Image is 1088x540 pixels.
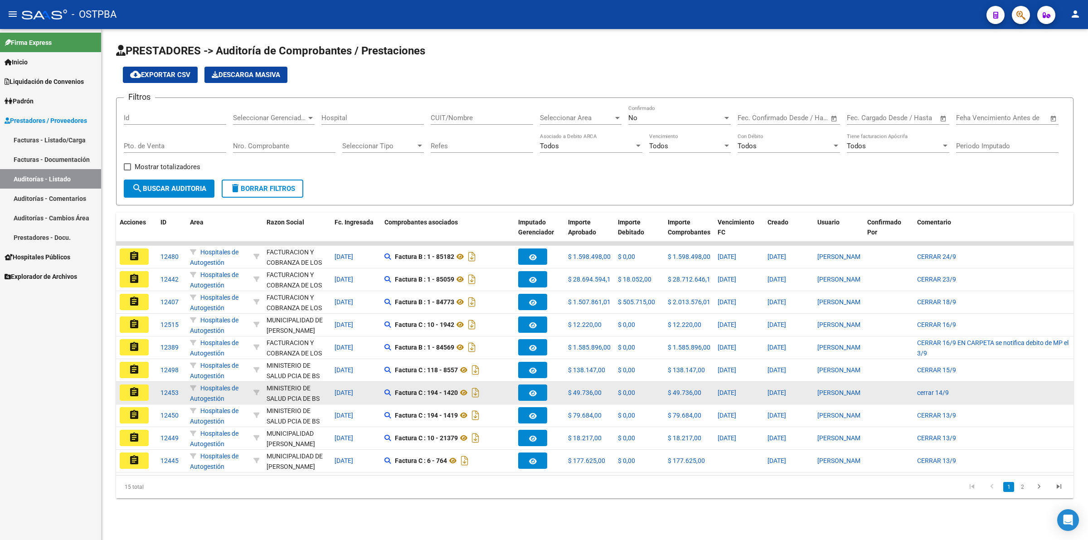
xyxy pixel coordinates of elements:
mat-icon: assignment [129,387,140,398]
span: Hospitales Públicos [5,252,70,262]
span: CERRAR 24/9 [917,253,956,260]
span: CERRAR 16/9 [917,321,956,328]
span: Hospitales de Autogestión [190,452,238,470]
span: $ 0,00 [618,412,635,419]
span: Firma Express [5,38,52,48]
span: CERRAR 15/9 [917,366,956,374]
i: Descargar documento [470,385,481,400]
span: [DATE] [335,344,353,351]
span: [DATE] [767,344,786,351]
span: [PERSON_NAME] [817,412,866,419]
span: [DATE] [718,412,736,419]
a: go to first page [963,482,981,492]
mat-icon: assignment [129,364,140,375]
span: Fc. Ingresada [335,219,374,226]
span: Liquidación de Convenios [5,77,84,87]
span: [PERSON_NAME] [817,366,866,374]
span: $ 2.013.576,01 [668,298,710,306]
span: $ 12.220,00 [568,321,602,328]
div: - 30715497456 [267,338,327,357]
button: Open calendar [938,113,949,124]
span: Creado [767,219,788,226]
datatable-header-cell: Importe Debitado [614,213,664,253]
span: PRESTADORES -> Auditoría de Comprobantes / Prestaciones [116,44,425,57]
span: [DATE] [767,298,786,306]
span: [DATE] [718,434,736,442]
div: - 30626983398 [267,360,327,379]
span: [DATE] [335,298,353,306]
span: [DATE] [335,389,353,396]
datatable-header-cell: Acciones [116,213,157,253]
span: CERRAR 13/9 [917,412,956,419]
span: [DATE] [718,276,736,283]
span: $ 0,00 [618,434,635,442]
button: Borrar Filtros [222,180,303,198]
i: Descargar documento [466,295,478,309]
div: MINISTERIO DE SALUD PCIA DE BS AS [267,406,327,437]
mat-icon: assignment [129,319,140,330]
span: 12445 [160,457,179,464]
mat-icon: person [1070,9,1081,19]
a: go to previous page [983,482,1001,492]
span: Mostrar totalizadores [135,161,200,172]
div: MINISTERIO DE SALUD PCIA DE BS AS [267,360,327,391]
strong: Factura C : 194 - 1420 [395,389,458,396]
span: Explorador de Archivos [5,272,77,282]
span: [DATE] [718,298,736,306]
div: - 30999006058 [267,315,327,334]
span: Area [190,219,204,226]
span: Buscar Auditoria [132,185,206,193]
span: [PERSON_NAME] [817,276,866,283]
mat-icon: assignment [129,432,140,443]
span: [DATE] [767,276,786,283]
input: Fecha inicio [738,114,774,122]
i: Descargar documento [466,340,478,355]
span: CERRAR 13/9 [917,457,956,464]
input: Fecha fin [782,114,826,122]
button: Open calendar [829,113,840,124]
span: Exportar CSV [130,71,190,79]
strong: Factura C : 10 - 21379 [395,434,458,442]
strong: Factura B : 1 - 85059 [395,276,454,283]
span: Todos [540,142,559,150]
span: 12515 [160,321,179,328]
span: Acciones [120,219,146,226]
app-download-masive: Descarga masiva de comprobantes (adjuntos) [204,67,287,83]
strong: Factura B : 1 - 84773 [395,298,454,306]
strong: Factura C : 6 - 764 [395,457,447,464]
span: $ 177.625,00 [668,457,705,464]
span: Confirmado Por [867,219,901,236]
span: $ 1.598.498,00 [568,253,611,260]
span: $ 0,00 [618,457,635,464]
a: go to last page [1050,482,1068,492]
div: - 30999004454 [267,451,327,470]
div: MINISTERIO DE SALUD PCIA DE BS AS [267,383,327,414]
span: Hospitales de Autogestión [190,430,238,448]
span: $ 138.147,00 [568,366,605,374]
div: - 30626983398 [267,383,327,402]
div: Open Intercom Messenger [1057,509,1079,531]
mat-icon: assignment [129,251,140,262]
span: $ 0,00 [618,389,635,396]
div: MUNICIPALIDAD [PERSON_NAME][GEOGRAPHIC_DATA] [267,428,328,459]
datatable-header-cell: Comprobantes asociados [381,213,515,253]
span: [DATE] [767,434,786,442]
span: Vencimiento FC [718,219,754,236]
span: Inicio [5,57,28,67]
datatable-header-cell: Creado [764,213,814,253]
a: 2 [1017,482,1028,492]
i: Descargar documento [466,249,478,264]
span: ID [160,219,166,226]
span: $ 1.507.861,01 [568,298,611,306]
strong: Factura C : 118 - 8557 [395,366,458,374]
datatable-header-cell: Vencimiento FC [714,213,764,253]
span: Prestadores / Proveedores [5,116,87,126]
div: - 30715497456 [267,292,327,311]
span: 12389 [160,344,179,351]
i: Descargar documento [470,431,481,445]
span: Hospitales de Autogestión [190,339,238,357]
span: Padrón [5,96,34,106]
span: 12453 [160,389,179,396]
span: 12442 [160,276,179,283]
span: Hospitales de Autogestión [190,407,238,425]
